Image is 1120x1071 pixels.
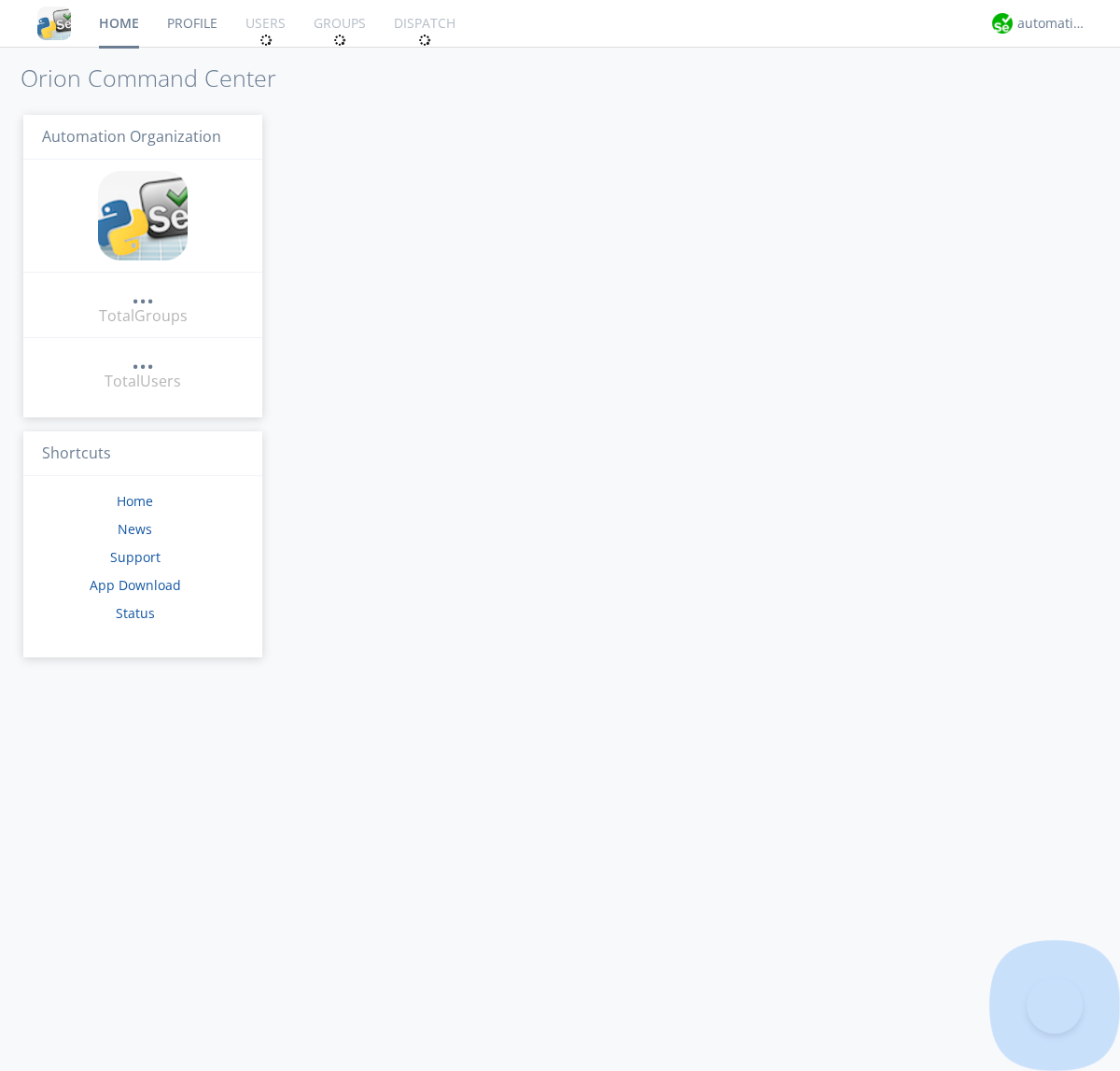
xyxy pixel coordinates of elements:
[98,171,188,261] img: cddb5a64eb264b2086981ab96f4c1ba7
[116,604,155,622] a: Status
[110,548,161,566] a: Support
[42,126,221,147] span: Automation Organization
[37,7,71,40] img: cddb5a64eb264b2086981ab96f4c1ba7
[259,34,273,47] img: spin.svg
[99,305,188,327] div: Total Groups
[1027,978,1083,1034] iframe: Toggle Customer Support
[105,371,181,392] div: Total Users
[132,284,154,305] a: ...
[418,34,431,47] img: spin.svg
[333,34,346,47] img: spin.svg
[992,13,1013,34] img: d2d01cd9b4174d08988066c6d424eccd
[23,431,262,477] h3: Shortcuts
[118,520,152,538] a: News
[132,284,154,303] div: ...
[117,492,153,510] a: Home
[1017,14,1087,33] div: automation+atlas
[90,576,181,594] a: App Download
[132,349,154,368] div: ...
[132,349,154,371] a: ...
